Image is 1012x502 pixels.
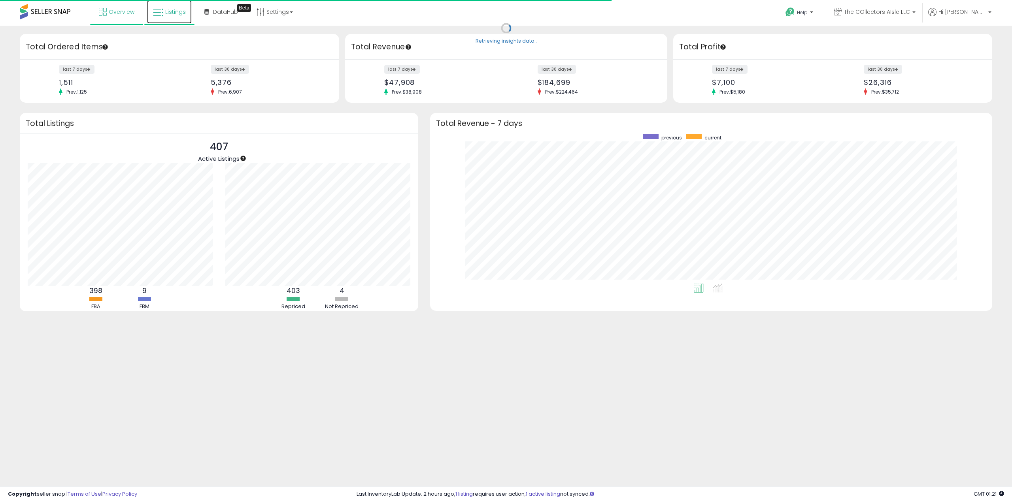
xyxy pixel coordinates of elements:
[864,78,978,86] div: $26,316
[237,4,251,12] div: Tooltip anchor
[538,65,576,74] label: last 30 days
[211,65,249,74] label: last 30 days
[405,43,412,51] div: Tooltip anchor
[198,139,240,154] p: 407
[72,303,120,310] div: FBA
[679,41,987,53] h3: Total Profit
[661,134,682,141] span: previous
[109,8,134,16] span: Overview
[26,41,333,53] h3: Total Ordered Items
[165,8,186,16] span: Listings
[318,303,366,310] div: Not Repriced
[938,8,986,16] span: Hi [PERSON_NAME]
[716,88,749,95] span: Prev: $5,180
[797,9,808,16] span: Help
[785,7,795,17] i: Get Help
[89,286,102,295] b: 398
[712,65,748,74] label: last 7 days
[864,65,902,74] label: last 30 days
[928,8,991,26] a: Hi [PERSON_NAME]
[541,88,582,95] span: Prev: $224,464
[340,286,344,295] b: 4
[388,88,426,95] span: Prev: $38,908
[476,38,537,45] div: Retrieving insights data..
[779,1,821,26] a: Help
[436,120,987,126] h3: Total Revenue - 7 days
[270,303,317,310] div: Repriced
[351,41,661,53] h3: Total Revenue
[712,78,827,86] div: $7,100
[867,88,903,95] span: Prev: $35,712
[719,43,727,51] div: Tooltip anchor
[287,286,300,295] b: 403
[844,8,910,16] span: The COllectors AIsle LLC
[198,154,240,163] span: Active Listings
[59,78,174,86] div: 1,511
[26,120,412,126] h3: Total Listings
[384,78,500,86] div: $47,908
[102,43,109,51] div: Tooltip anchor
[62,88,91,95] span: Prev: 1,125
[59,65,94,74] label: last 7 days
[704,134,721,141] span: current
[538,78,653,86] div: $184,699
[121,303,168,310] div: FBM
[214,88,246,95] span: Prev: 6,907
[211,78,325,86] div: 5,376
[240,155,247,162] div: Tooltip anchor
[384,65,420,74] label: last 7 days
[213,8,238,16] span: DataHub
[142,286,147,295] b: 9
